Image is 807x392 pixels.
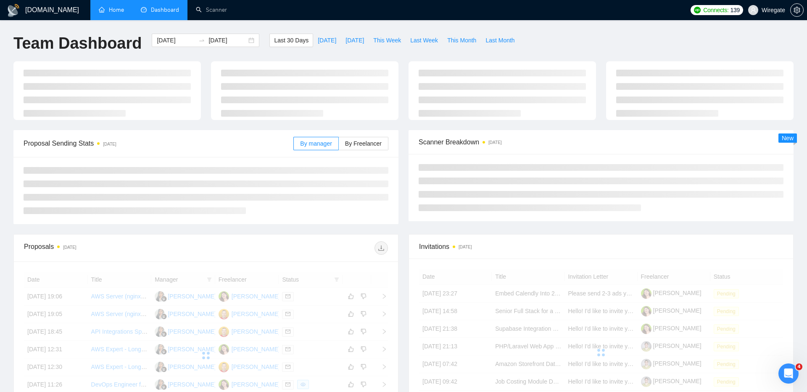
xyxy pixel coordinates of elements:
[782,135,794,141] span: New
[447,36,476,45] span: This Month
[208,36,247,45] input: End date
[443,34,481,47] button: This Month
[694,7,701,13] img: upwork-logo.png
[269,34,313,47] button: Last 30 Days
[778,363,799,384] iframe: Intercom live chat
[703,5,728,15] span: Connects:
[790,3,804,17] button: setting
[198,37,205,44] span: swap-right
[419,137,783,147] span: Scanner Breakdown
[369,34,406,47] button: This Week
[481,34,519,47] button: Last Month
[459,245,472,249] time: [DATE]
[790,7,804,13] a: setting
[406,34,443,47] button: Last Week
[141,7,147,13] span: dashboard
[313,34,341,47] button: [DATE]
[13,34,142,53] h1: Team Dashboard
[731,5,740,15] span: 139
[103,142,116,146] time: [DATE]
[24,241,206,255] div: Proposals
[300,140,332,147] span: By manager
[63,245,76,250] time: [DATE]
[488,140,501,145] time: [DATE]
[410,36,438,45] span: Last Week
[796,363,802,370] span: 4
[151,6,179,13] span: Dashboard
[7,4,20,17] img: logo
[99,6,124,13] a: homeHome
[750,7,756,13] span: user
[419,241,783,252] span: Invitations
[345,140,382,147] span: By Freelancer
[345,36,364,45] span: [DATE]
[373,36,401,45] span: This Week
[485,36,514,45] span: Last Month
[196,6,227,13] a: searchScanner
[274,36,309,45] span: Last 30 Days
[198,37,205,44] span: to
[318,36,336,45] span: [DATE]
[157,36,195,45] input: Start date
[341,34,369,47] button: [DATE]
[24,138,293,149] span: Proposal Sending Stats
